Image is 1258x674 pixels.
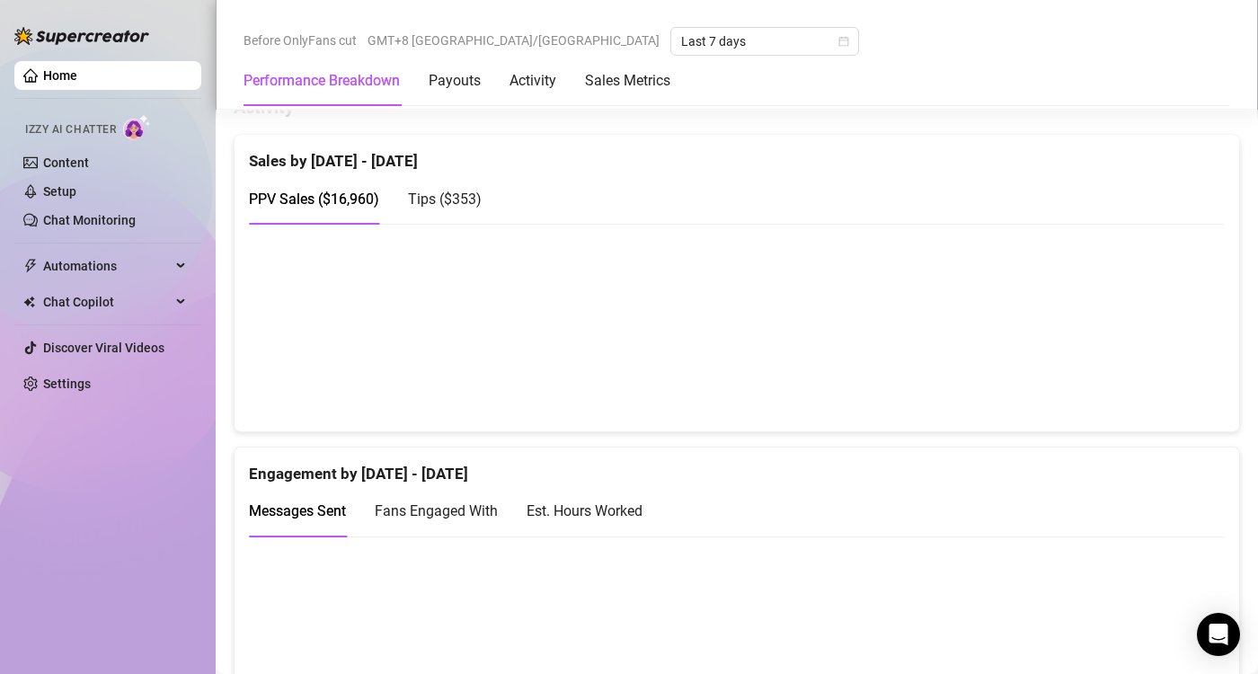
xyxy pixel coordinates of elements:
[408,191,482,208] span: Tips ( $353 )
[43,288,171,316] span: Chat Copilot
[585,70,670,92] div: Sales Metrics
[43,252,171,280] span: Automations
[244,27,357,54] span: Before OnlyFans cut
[375,502,498,519] span: Fans Engaged With
[23,296,35,308] img: Chat Copilot
[429,70,481,92] div: Payouts
[43,155,89,170] a: Content
[23,259,38,273] span: thunderbolt
[249,135,1225,173] div: Sales by [DATE] - [DATE]
[249,191,379,208] span: PPV Sales ( $16,960 )
[43,213,136,227] a: Chat Monitoring
[249,502,346,519] span: Messages Sent
[43,341,164,355] a: Discover Viral Videos
[838,36,849,47] span: calendar
[123,114,151,140] img: AI Chatter
[244,70,400,92] div: Performance Breakdown
[43,377,91,391] a: Settings
[681,28,848,55] span: Last 7 days
[14,27,149,45] img: logo-BBDzfeDw.svg
[43,184,76,199] a: Setup
[25,121,116,138] span: Izzy AI Chatter
[249,448,1225,486] div: Engagement by [DATE] - [DATE]
[368,27,660,54] span: GMT+8 [GEOGRAPHIC_DATA]/[GEOGRAPHIC_DATA]
[1197,613,1240,656] div: Open Intercom Messenger
[43,68,77,83] a: Home
[509,70,556,92] div: Activity
[527,500,642,522] div: Est. Hours Worked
